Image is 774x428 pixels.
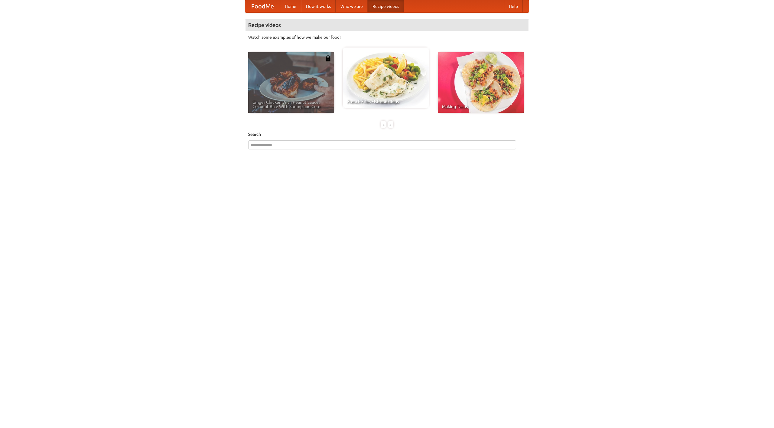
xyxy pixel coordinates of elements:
p: Watch some examples of how we make our food! [248,34,526,40]
span: Making Tacos [442,104,519,109]
a: Making Tacos [438,52,524,113]
a: French Fries Fish and Chips [343,47,429,108]
a: Home [280,0,301,12]
h4: Recipe videos [245,19,529,31]
a: Recipe videos [368,0,404,12]
img: 483408.png [325,55,331,61]
span: French Fries Fish and Chips [347,100,424,104]
div: » [388,121,393,128]
div: « [381,121,386,128]
h5: Search [248,131,526,137]
a: Who we are [336,0,368,12]
a: Help [504,0,523,12]
a: FoodMe [245,0,280,12]
a: How it works [301,0,336,12]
